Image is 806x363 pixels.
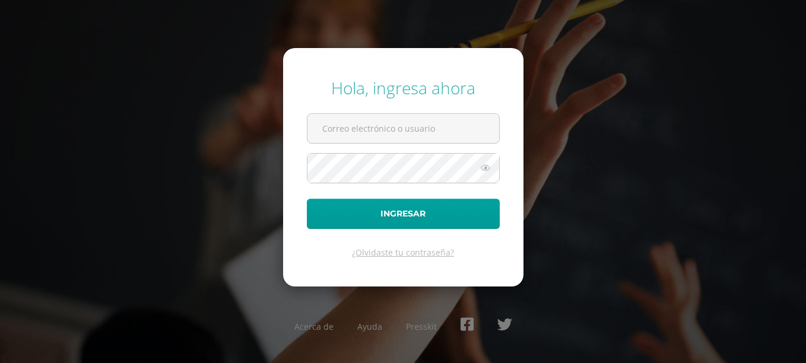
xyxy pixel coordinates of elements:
[307,199,500,229] button: Ingresar
[357,321,382,332] a: Ayuda
[352,247,454,258] a: ¿Olvidaste tu contraseña?
[406,321,437,332] a: Presskit
[307,77,500,99] div: Hola, ingresa ahora
[294,321,334,332] a: Acerca de
[307,114,499,143] input: Correo electrónico o usuario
